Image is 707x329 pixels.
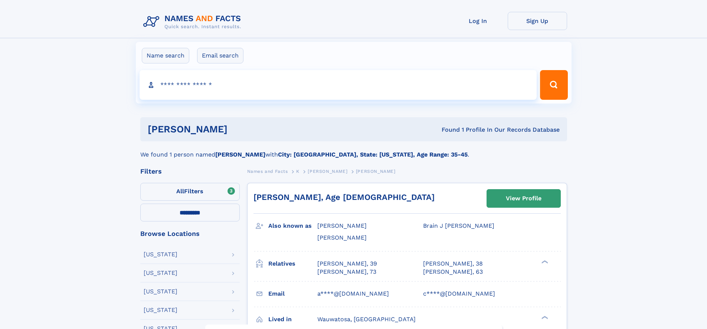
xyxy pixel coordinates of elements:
[197,48,243,63] label: Email search
[308,167,347,176] a: [PERSON_NAME]
[296,167,300,176] a: K
[268,313,317,326] h3: Lived in
[268,287,317,300] h3: Email
[317,268,376,276] a: [PERSON_NAME], 73
[356,169,396,174] span: [PERSON_NAME]
[317,316,416,323] span: Wauwatosa, [GEOGRAPHIC_DATA]
[423,268,483,276] a: [PERSON_NAME], 63
[148,125,335,134] h1: [PERSON_NAME]
[308,169,347,174] span: [PERSON_NAME]
[317,222,367,229] span: [PERSON_NAME]
[140,70,537,100] input: search input
[296,169,300,174] span: K
[253,193,435,202] a: [PERSON_NAME], Age [DEMOGRAPHIC_DATA]
[144,307,177,313] div: [US_STATE]
[317,260,377,268] a: [PERSON_NAME], 39
[142,48,189,63] label: Name search
[140,168,240,175] div: Filters
[278,151,468,158] b: City: [GEOGRAPHIC_DATA], State: [US_STATE], Age Range: 35-45
[448,12,508,30] a: Log In
[247,167,288,176] a: Names and Facts
[540,315,549,320] div: ❯
[423,260,483,268] a: [PERSON_NAME], 38
[508,12,567,30] a: Sign Up
[506,190,541,207] div: View Profile
[144,289,177,295] div: [US_STATE]
[215,151,265,158] b: [PERSON_NAME]
[140,141,567,159] div: We found 1 person named with .
[140,12,247,32] img: Logo Names and Facts
[540,70,567,100] button: Search Button
[334,126,560,134] div: Found 1 Profile In Our Records Database
[140,183,240,201] label: Filters
[268,220,317,232] h3: Also known as
[144,251,177,257] div: [US_STATE]
[176,188,184,195] span: All
[140,230,240,237] div: Browse Locations
[317,234,367,241] span: [PERSON_NAME]
[144,270,177,276] div: [US_STATE]
[540,259,549,264] div: ❯
[423,222,494,229] span: Brain J [PERSON_NAME]
[268,257,317,270] h3: Relatives
[487,190,560,207] a: View Profile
